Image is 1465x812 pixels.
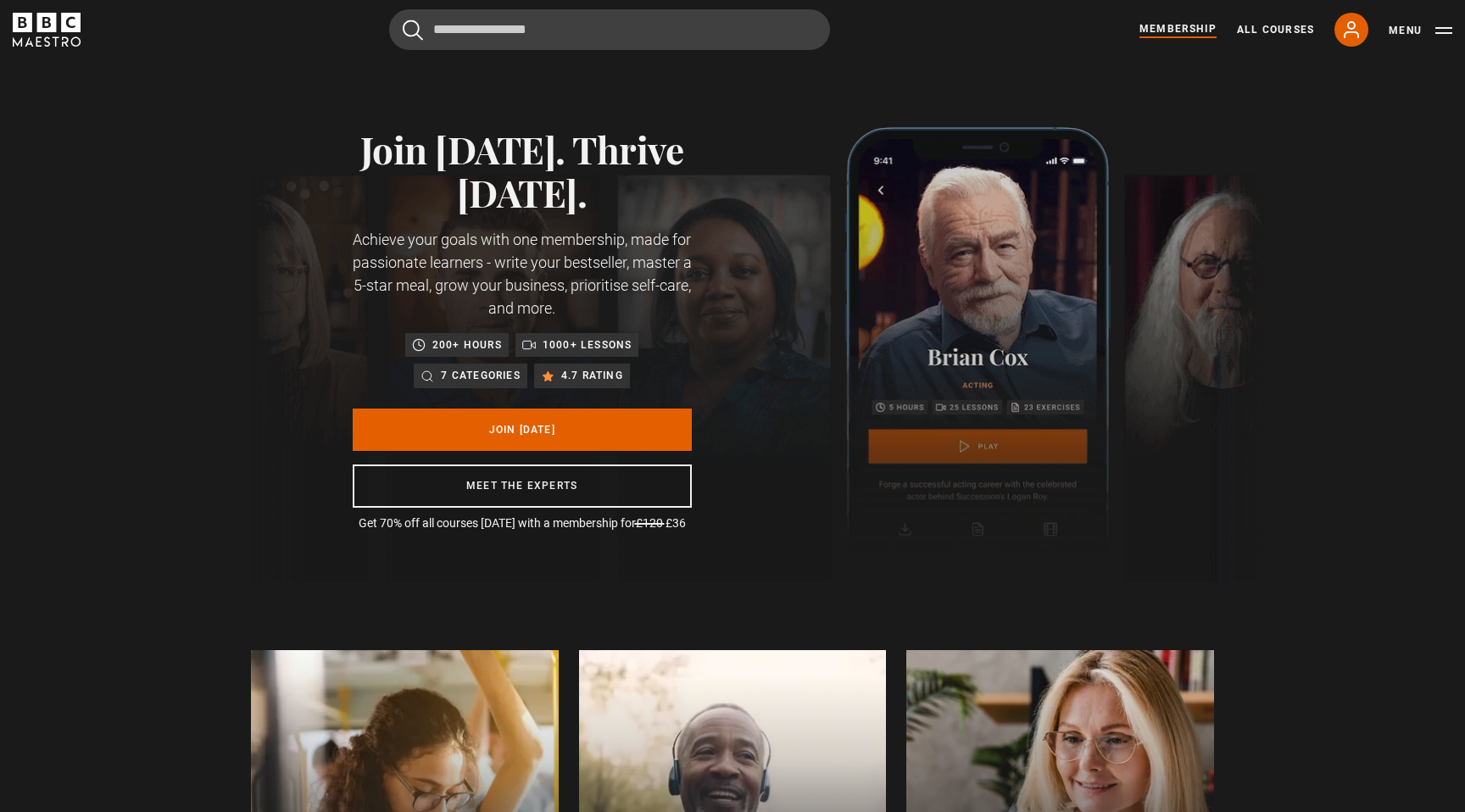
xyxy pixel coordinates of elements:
[353,127,692,214] h1: Join [DATE]. Thrive [DATE].
[1237,22,1314,37] a: All Courses
[353,464,692,508] a: Meet the experts
[1139,21,1217,38] a: Membership
[353,228,692,320] p: Achieve your goals with one membership, made for passionate learners - write your bestseller, mas...
[353,514,692,532] p: Get 70% off all courses [DATE] with a membership for
[353,409,692,451] a: Join [DATE]
[666,516,686,530] span: £36
[389,9,830,50] input: Search
[432,336,502,353] p: 200+ hours
[403,19,423,41] button: Submit the search query
[636,516,663,530] span: £120
[441,367,520,384] p: 7 categories
[1389,22,1452,39] button: Toggle navigation
[543,336,632,353] p: 1000+ lessons
[13,13,81,47] svg: BBC Maestro
[561,367,623,384] p: 4.7 rating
